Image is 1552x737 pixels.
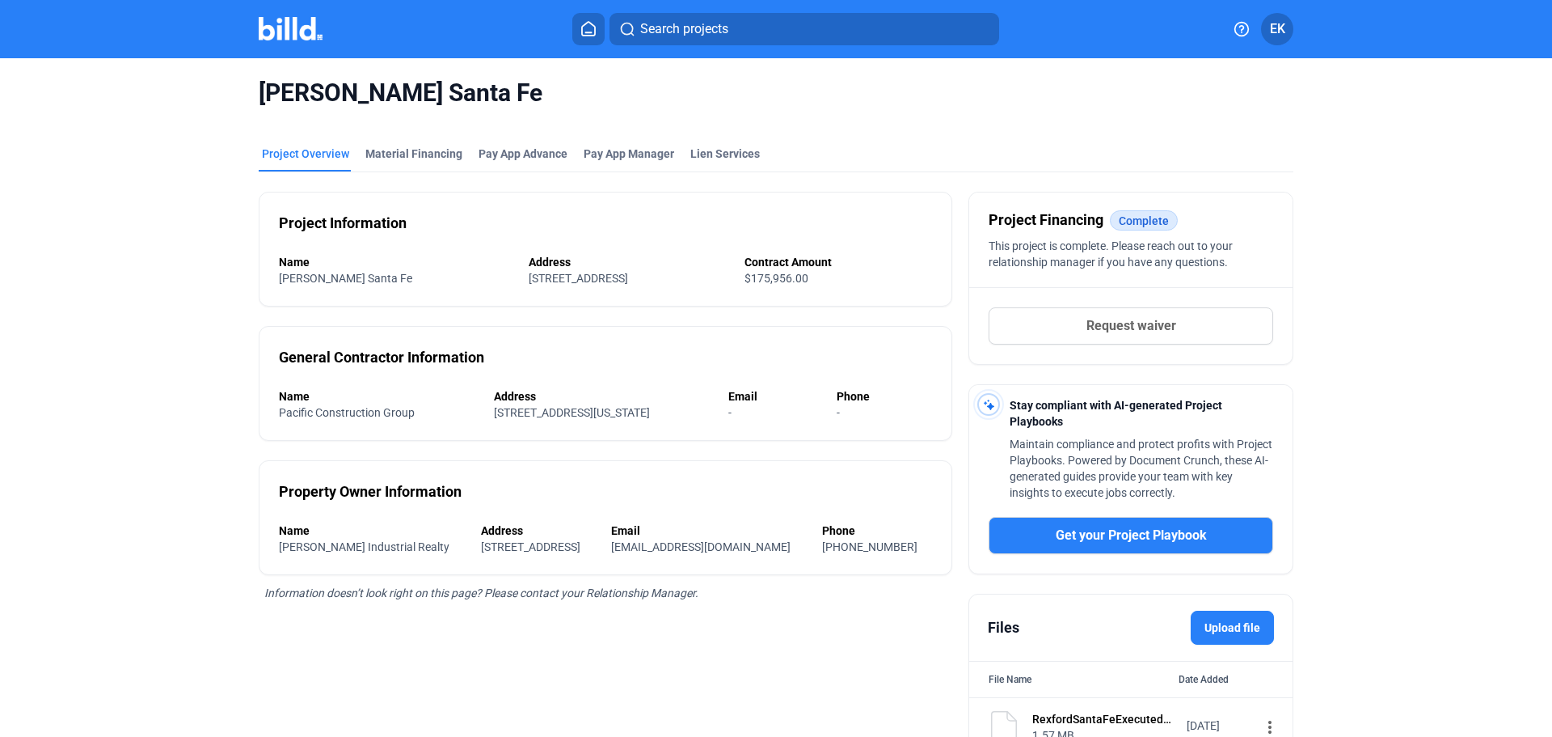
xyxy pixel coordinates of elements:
[259,17,323,40] img: Billd Company Logo
[1261,13,1293,45] button: EK
[279,406,415,419] span: Pacific Construction Group
[494,406,650,419] span: [STREET_ADDRESS][US_STATE]
[262,146,349,162] div: Project Overview
[989,239,1233,269] span: This project is complete. Please reach out to your relationship manager if you have any questions.
[989,209,1103,231] span: Project Financing
[837,406,840,419] span: -
[1260,718,1280,737] mat-icon: more_vert
[989,307,1273,345] button: Request waiver
[728,388,820,405] div: Email
[1086,316,1176,336] span: Request waiver
[822,523,933,539] div: Phone
[611,523,806,539] div: Email
[494,388,713,405] div: Address
[481,523,596,539] div: Address
[279,481,462,503] div: Property Owner Information
[1191,611,1274,645] label: Upload file
[279,254,512,270] div: Name
[279,346,484,369] div: General Contractor Information
[728,406,732,419] span: -
[744,272,808,285] span: $175,956.00
[989,517,1273,554] button: Get your Project Playbook
[1010,399,1222,428] span: Stay compliant with AI-generated Project Playbooks
[259,78,1293,108] span: [PERSON_NAME] Santa Fe
[264,587,698,599] span: Information doesn’t look right on this page? Please contact your Relationship Manager.
[989,671,1031,688] div: File Name
[279,523,465,539] div: Name
[609,13,999,45] button: Search projects
[1056,526,1207,545] span: Get your Project Playbook
[1270,19,1285,39] span: EK
[481,540,580,553] span: [STREET_ADDRESS]
[988,616,1019,639] div: Files
[529,272,628,285] span: [STREET_ADDRESS]
[1179,671,1273,688] div: Date Added
[529,254,728,270] div: Address
[744,254,932,270] div: Contract Amount
[584,146,674,162] span: Pay App Manager
[640,19,728,39] span: Search projects
[1010,438,1272,499] span: Maintain compliance and protect profits with Project Playbooks. Powered by Document Crunch, these...
[690,146,760,162] div: Lien Services
[1032,711,1176,727] div: RexfordSantaFeExecutedContract.pdf
[279,388,478,405] div: Name
[822,540,917,553] span: [PHONE_NUMBER]
[365,146,462,162] div: Material Financing
[837,388,933,405] div: Phone
[279,212,407,235] div: Project Information
[279,540,449,553] span: [PERSON_NAME] Industrial Realty
[479,146,567,162] div: Pay App Advance
[1110,210,1178,231] mat-chip: Complete
[1187,718,1251,734] div: [DATE]
[279,272,412,285] span: [PERSON_NAME] Santa Fe
[611,540,791,553] span: [EMAIL_ADDRESS][DOMAIN_NAME]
